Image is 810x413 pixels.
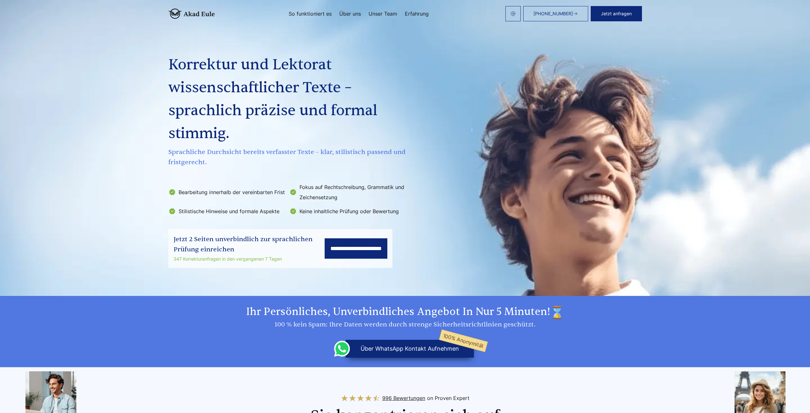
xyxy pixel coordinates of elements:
button: Jetzt anfragen [591,6,642,21]
span: 996 Bewertungen [382,393,425,403]
img: email [511,11,516,16]
span: 100% Anonymität [439,329,488,352]
li: Bearbeitung innerhalb der vereinbarten Frist [168,182,285,202]
a: So funktioniert es [289,11,332,16]
div: Jetzt 2 Seiten unverbindlich zur sprachlichen Prüfung einreichen [173,234,325,255]
div: 347 Korrekturanfragen in den vergangenen 7 Tagen [173,255,325,263]
a: Über uns [339,11,361,16]
a: [PHONE_NUMBER] [523,6,588,21]
span: Sprachliche Durchsicht bereits verfasster Texte – klar, stilistisch passend und fristgerecht. [168,147,408,167]
img: time [550,305,564,319]
h2: Ihr persönliches, unverbindliches Angebot in nur 5 Minuten! [168,305,642,319]
a: Erfahrung [405,11,429,16]
li: Keine inhaltliche Prüfung oder Bewertung [289,206,406,216]
img: logo [168,9,215,19]
a: Unser Team [369,11,397,16]
a: 996 Bewertungenon Proven Expert [341,393,469,403]
div: 100 % kein Spam: Ihre Daten werden durch strenge Sicherheitsrichtlinien geschützt. [168,319,642,330]
span: [PHONE_NUMBER] [533,11,573,16]
button: über WhatsApp Kontakt aufnehmen100% Anonymität [346,340,474,358]
li: Fokus auf Rechtschreibung, Grammatik und Zeichensetzung [289,182,406,202]
h1: Korrektur und Lektorat wissenschaftlicher Texte – sprachlich präzise und formal stimmig. [168,53,408,145]
li: Stilistische Hinweise und formale Aspekte [168,206,285,216]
